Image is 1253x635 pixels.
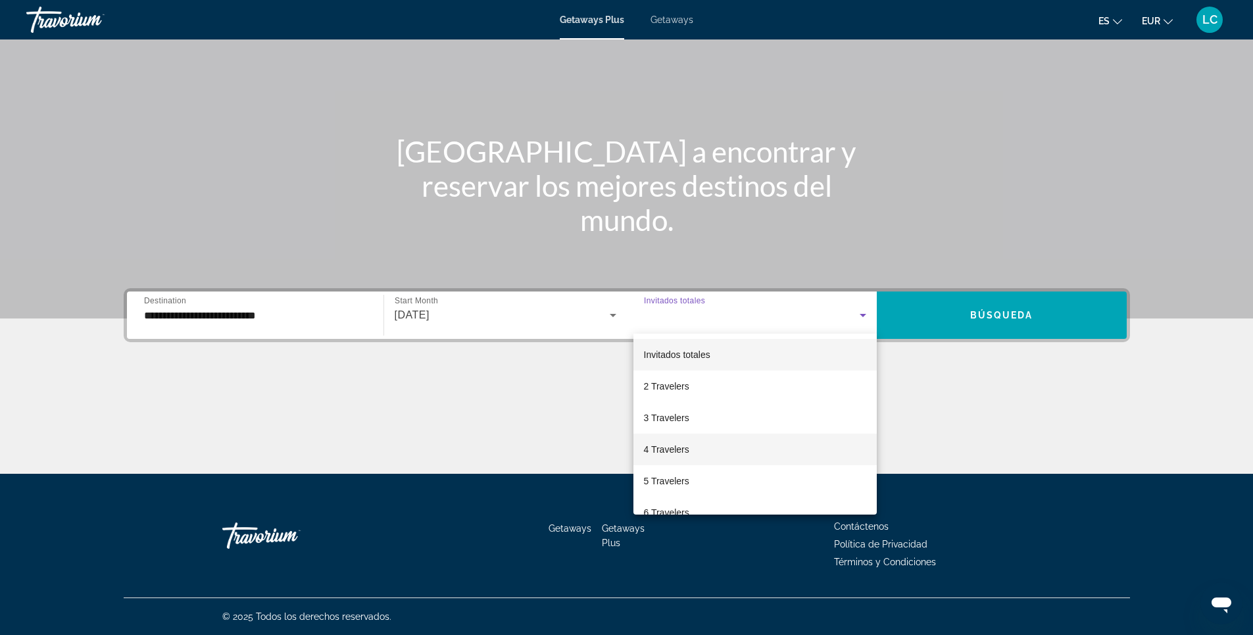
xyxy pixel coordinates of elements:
[644,349,710,360] span: Invitados totales
[1200,582,1242,624] iframe: Botón para iniciar la ventana de mensajería
[644,473,689,489] span: 5 Travelers
[644,505,689,521] span: 6 Travelers
[644,410,689,426] span: 3 Travelers
[644,378,689,394] span: 2 Travelers
[644,442,689,457] span: 4 Travelers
